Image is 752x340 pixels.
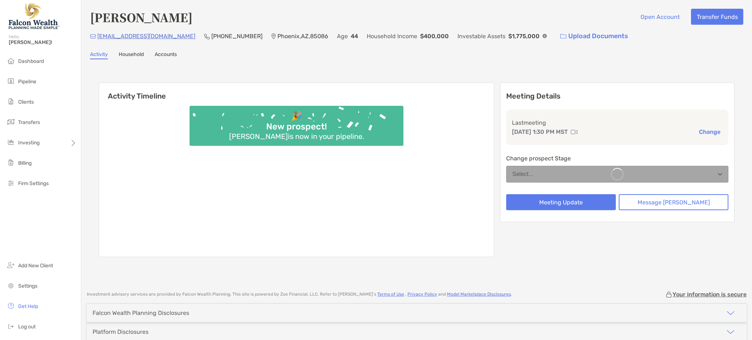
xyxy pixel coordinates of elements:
[571,129,577,135] img: communication type
[271,33,276,39] img: Location Icon
[226,132,367,141] div: [PERSON_NAME] is now in your pipeline.
[447,292,511,297] a: Model Marketplace Disclosures
[90,51,108,59] a: Activity
[90,34,96,39] img: Email Icon
[93,309,189,316] div: Falcon Wealth Planning Disclosures
[18,140,40,146] span: Investing
[506,194,616,210] button: Meeting Update
[18,180,49,187] span: Firm Settings
[506,92,728,101] p: Meeting Details
[7,301,15,310] img: get-help icon
[18,160,32,166] span: Billing
[97,32,195,41] p: [EMAIL_ADDRESS][DOMAIN_NAME]
[7,56,15,65] img: dashboard icon
[7,322,15,331] img: logout icon
[155,51,177,59] a: Accounts
[7,97,15,106] img: clients icon
[190,106,403,140] img: Confetti
[277,32,328,41] p: Phoenix , AZ , 85086
[7,158,15,167] img: billing icon
[512,118,723,127] p: Last meeting
[7,77,15,85] img: pipeline icon
[7,261,15,269] img: add_new_client icon
[211,32,263,41] p: [PHONE_NUMBER]
[726,328,735,336] img: icon arrow
[691,9,743,25] button: Transfer Funds
[407,292,437,297] a: Privacy Policy
[556,28,633,44] a: Upload Documents
[351,32,358,41] p: 44
[18,263,53,269] span: Add New Client
[288,111,305,121] div: 🎉
[7,138,15,147] img: investing icon
[635,9,685,25] button: Open Account
[90,9,192,25] h4: [PERSON_NAME]
[560,34,566,39] img: button icon
[377,292,404,297] a: Terms of Use
[672,291,747,298] p: Your information is secure
[18,303,38,309] span: Get Help
[506,154,728,163] p: Change prospect Stage
[93,328,149,335] div: Platform Disclosures
[697,128,723,136] button: Change
[204,33,210,39] img: Phone Icon
[18,99,34,105] span: Clients
[7,117,15,126] img: transfers icon
[18,58,44,64] span: Dashboard
[367,32,417,41] p: Household Income
[9,3,60,29] img: Falcon Wealth Planning Logo
[512,127,568,136] p: [DATE] 1:30 PM MST
[87,292,512,297] p: Investment advisory services are provided by Falcon Wealth Planning . This site is powered by Zoe...
[18,119,40,125] span: Transfers
[119,51,144,59] a: Household
[18,79,36,85] span: Pipeline
[7,179,15,187] img: firm-settings icon
[420,32,449,41] p: $400,000
[458,32,505,41] p: Investable Assets
[726,309,735,317] img: icon arrow
[263,121,330,132] div: New prospect!
[619,194,728,210] button: Message [PERSON_NAME]
[337,32,348,41] p: Age
[7,281,15,290] img: settings icon
[9,39,77,45] span: [PERSON_NAME]!
[542,34,547,38] img: Info Icon
[508,32,540,41] p: $1,775,000
[99,83,494,100] h6: Activity Timeline
[18,283,37,289] span: Settings
[18,324,36,330] span: Log out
